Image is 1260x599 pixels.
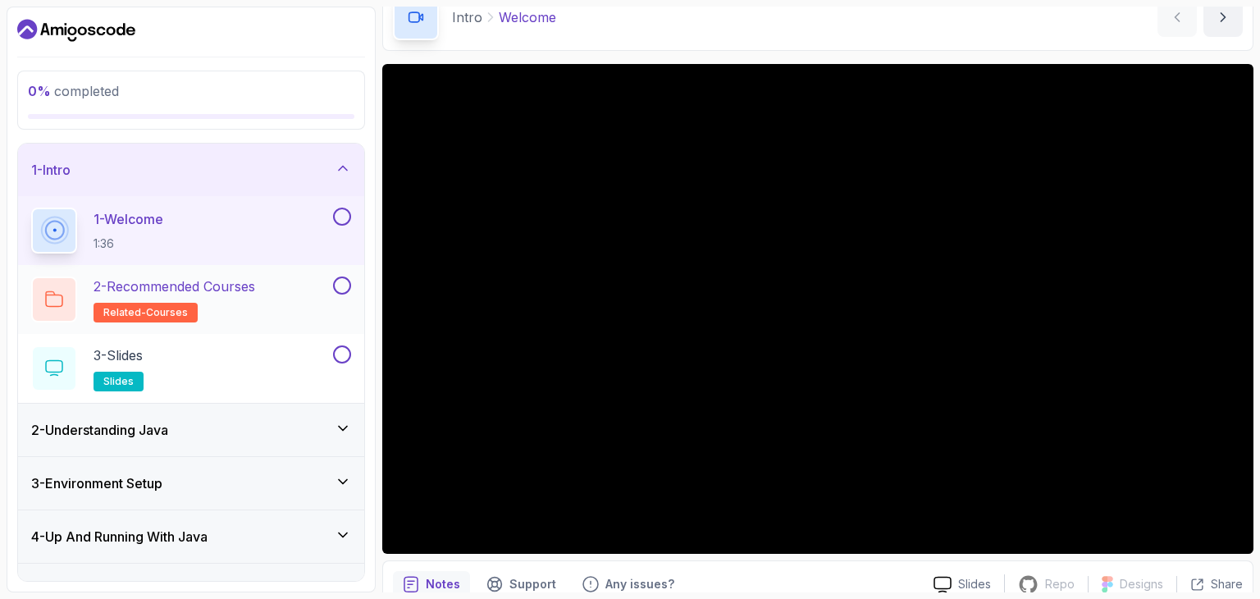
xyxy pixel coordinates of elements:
[920,576,1004,593] a: Slides
[31,160,71,180] h3: 1 - Intro
[1211,576,1243,592] p: Share
[452,7,482,27] p: Intro
[103,375,134,388] span: slides
[393,571,470,597] button: notes button
[18,457,364,510] button: 3-Environment Setup
[94,345,143,365] p: 3 - Slides
[1120,576,1163,592] p: Designs
[958,576,991,592] p: Slides
[382,64,1253,554] iframe: 1 - Hi
[31,345,351,391] button: 3-Slidesslides
[28,83,119,99] span: completed
[103,306,188,319] span: related-courses
[31,473,162,493] h3: 3 - Environment Setup
[18,510,364,563] button: 4-Up And Running With Java
[509,576,556,592] p: Support
[573,571,684,597] button: Feedback button
[605,576,674,592] p: Any issues?
[94,209,163,229] p: 1 - Welcome
[426,576,460,592] p: Notes
[18,144,364,196] button: 1-Intro
[1045,576,1075,592] p: Repo
[499,7,556,27] p: Welcome
[31,527,208,546] h3: 4 - Up And Running With Java
[31,208,351,254] button: 1-Welcome1:36
[28,83,51,99] span: 0 %
[1176,576,1243,592] button: Share
[477,571,566,597] button: Support button
[94,235,163,252] p: 1:36
[31,420,168,440] h3: 2 - Understanding Java
[17,17,135,43] a: Dashboard
[18,404,364,456] button: 2-Understanding Java
[94,277,255,296] p: 2 - Recommended Courses
[31,277,351,322] button: 2-Recommended Coursesrelated-courses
